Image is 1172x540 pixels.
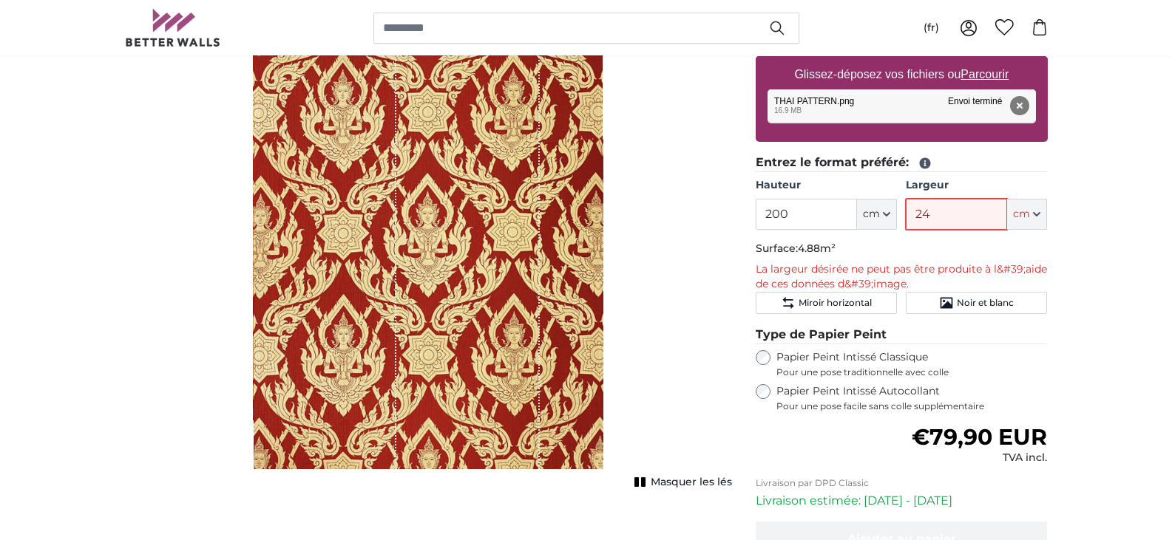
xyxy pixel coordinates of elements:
p: Livraison estimée: [DATE] - [DATE] [756,492,1048,510]
label: Papier Peint Intissé Autocollant [776,384,1048,412]
legend: Type de Papier Peint [756,326,1048,344]
p: Livraison par DPD Classic [756,477,1048,489]
button: (fr) [912,15,951,41]
button: cm [857,199,897,230]
u: Parcourir [961,68,1009,81]
label: Papier Peint Intissé Classique [776,350,1048,378]
legend: Entrez le format préféré: [756,154,1048,172]
p: Surface: [756,242,1048,256]
span: cm [1013,207,1030,222]
button: cm [1007,199,1047,230]
button: Masquer les lés [630,472,732,493]
label: Glissez-déposez vos fichiers ou [788,60,1015,89]
button: Miroir horizontal [756,292,897,314]
span: Pour une pose traditionnelle avec colle [776,366,1048,378]
span: Miroir horizontal [799,297,872,309]
img: Betterwalls [125,9,221,47]
div: TVA incl. [912,451,1047,465]
label: Hauteur [756,178,897,193]
span: Pour une pose facile sans colle supplémentaire [776,400,1048,412]
span: Masquer les lés [651,475,732,490]
p: La largeur désirée ne peut pas être produite à l&#39;aide de ces données d&#39;image. [756,262,1048,292]
label: Largeur [906,178,1047,193]
span: Noir et blanc [957,297,1014,309]
button: Noir et blanc [906,292,1047,314]
span: 4.88m² [798,242,836,255]
span: €79,90 EUR [912,423,1047,451]
span: cm [863,207,880,222]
